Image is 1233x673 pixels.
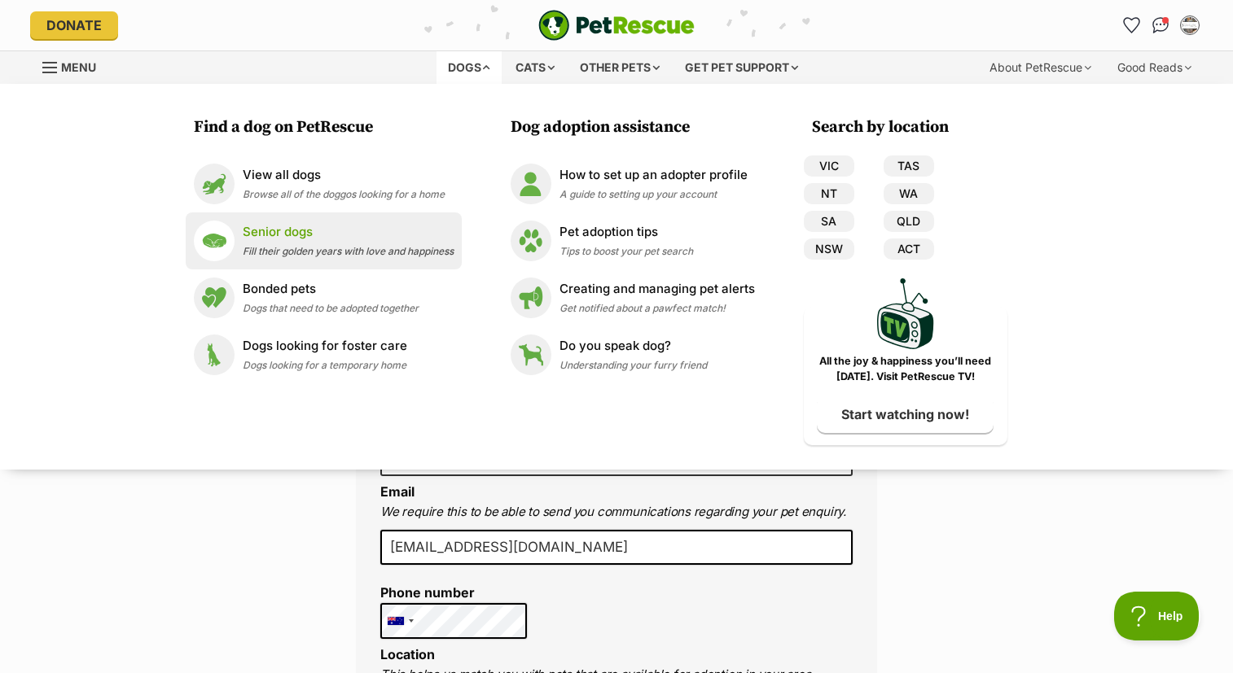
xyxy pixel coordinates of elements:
a: Do you speak dog? Do you speak dog? Understanding your furry friend [511,334,755,375]
a: VIC [804,155,854,177]
span: Fill their golden years with love and happiness [243,245,454,257]
img: Senior dogs [194,221,235,261]
h3: Search by location [812,116,1007,139]
a: Bonded pets Bonded pets Dogs that need to be adopted together [194,278,454,318]
div: Australia: +61 [381,604,419,638]
img: Pet adoption tips [511,221,551,261]
a: View all dogs View all dogs Browse all of the doggos looking for a home [194,164,454,204]
a: Start watching now! [817,395,994,433]
a: Dogs looking for foster care Dogs looking for foster care Dogs looking for a temporary home [194,334,454,375]
a: Senior dogs Senior dogs Fill their golden years with love and happiness [194,221,454,261]
img: Dogs looking for foster care [194,334,235,375]
a: Donate [30,11,118,39]
a: How to set up an adopter profile How to set up an adopter profile A guide to setting up your account [511,164,755,204]
img: Kirsty Rice profile pic [1182,17,1198,33]
a: WA [884,183,934,204]
div: Good Reads [1106,51,1203,84]
a: Menu [42,51,108,81]
p: How to set up an adopter profile [559,166,748,185]
span: Tips to boost your pet search [559,245,693,257]
span: Menu [61,60,96,74]
span: A guide to setting up your account [559,188,717,200]
p: Creating and managing pet alerts [559,280,755,299]
p: Dogs looking for foster care [243,337,407,356]
img: logo-e224e6f780fb5917bec1dbf3a21bbac754714ae5b6737aabdf751b685950b380.svg [538,10,695,41]
label: Location [380,646,435,662]
p: Bonded pets [243,280,419,299]
span: Dogs looking for a temporary home [243,359,406,371]
a: NSW [804,238,854,260]
div: Get pet support [674,51,810,84]
p: Do you speak dog? [559,337,707,356]
a: Conversations [1147,12,1174,38]
label: Phone number [380,585,527,600]
img: View all dogs [194,164,235,204]
p: We require this to be able to send you communications regarding your pet enquiry. [380,503,853,522]
div: Other pets [568,51,671,84]
a: TAS [884,155,934,177]
a: QLD [884,211,934,232]
ul: Account quick links [1118,12,1203,38]
a: NT [804,183,854,204]
img: Do you speak dog? [511,334,551,375]
a: PetRescue [538,10,695,41]
p: All the joy & happiness you’ll need [DATE]. Visit PetRescue TV! [816,354,995,385]
img: chat-41dd97257d64d25036548639549fe6c8038ab92f7586957e7f3b1b290dea8141.svg [1152,17,1169,33]
iframe: Help Scout Beacon - Open [1114,592,1200,640]
img: PetRescue TV logo [877,278,934,349]
span: Browse all of the doggos looking for a home [243,188,445,200]
p: Pet adoption tips [559,223,693,242]
span: Dogs that need to be adopted together [243,302,419,314]
img: Creating and managing pet alerts [511,278,551,318]
label: Email [380,483,415,500]
p: View all dogs [243,166,445,185]
button: My account [1177,12,1203,38]
div: Dogs [437,51,502,84]
a: Creating and managing pet alerts Creating and managing pet alerts Get notified about a pawfect ma... [511,278,755,318]
img: How to set up an adopter profile [511,164,551,204]
div: Cats [504,51,566,84]
h3: Find a dog on PetRescue [194,116,462,139]
a: SA [804,211,854,232]
span: Get notified about a pawfect match! [559,302,726,314]
a: Favourites [1118,12,1144,38]
h3: Dog adoption assistance [511,116,763,139]
img: Bonded pets [194,278,235,318]
a: Pet adoption tips Pet adoption tips Tips to boost your pet search [511,221,755,261]
div: About PetRescue [978,51,1103,84]
a: ACT [884,238,934,260]
span: Understanding your furry friend [559,359,707,371]
p: Senior dogs [243,223,454,242]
